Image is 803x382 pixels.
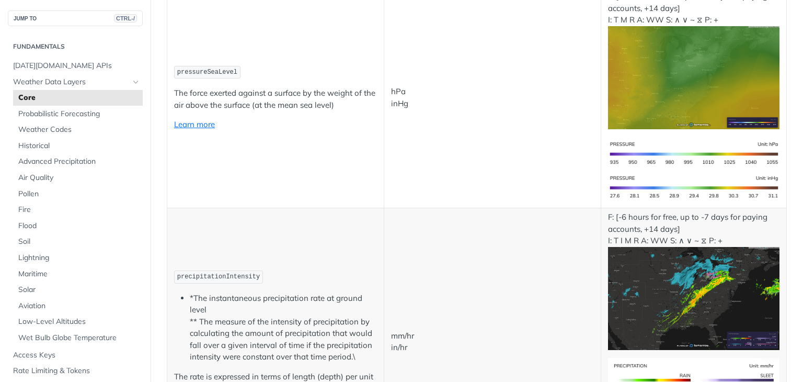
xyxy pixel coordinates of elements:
[174,119,215,129] a: Learn more
[8,363,143,379] a: Rate Limiting & Tokens
[18,237,140,247] span: Soil
[13,77,129,87] span: Weather Data Layers
[18,109,140,119] span: Probabilistic Forecasting
[18,253,140,263] span: Lightning
[391,86,594,109] p: hPa inHg
[18,173,140,183] span: Air Quality
[18,205,140,215] span: Fire
[13,218,143,234] a: Flood
[8,74,143,90] a: Weather Data LayersHide subpages for Weather Data Layers
[13,90,143,106] a: Core
[13,282,143,298] a: Solar
[608,211,780,350] p: F: [-6 hours for free, up to -7 days for paying accounts, +14 days] I: T I M R A: WW S: ∧ ∨ ~ ⧖ P: +
[13,138,143,154] a: Historical
[608,182,780,192] span: Expand image
[177,273,260,280] span: precipitationIntensity
[13,170,143,186] a: Air Quality
[13,266,143,282] a: Maritime
[13,250,143,266] a: Lightning
[13,330,143,346] a: Wet Bulb Globe Temperature
[114,14,137,23] span: CTRL-/
[608,137,780,171] img: pressure-si
[18,189,140,199] span: Pollen
[18,221,140,231] span: Flood
[8,42,143,51] h2: Fundamentals
[18,269,140,279] span: Maritime
[18,93,140,103] span: Core
[13,202,143,218] a: Fire
[18,156,140,167] span: Advanced Precipitation
[13,122,143,138] a: Weather Codes
[608,247,780,350] img: precip-si
[18,125,140,135] span: Weather Codes
[13,106,143,122] a: Probabilistic Forecasting
[177,69,237,76] span: pressureSeaLevel
[608,72,780,82] span: Expand image
[174,87,377,111] p: The force exerted against a surface by the weight of the air above the surface (at the mean sea l...
[8,347,143,363] a: Access Keys
[8,58,143,74] a: [DATE][DOMAIN_NAME] APIs
[190,293,377,363] li: *The instantaneous precipitation rate at ground level ** The measure of the intensity of precipit...
[13,314,143,330] a: Low-Level Altitudes
[13,366,140,376] span: Rate Limiting & Tokens
[132,78,140,86] button: Hide subpages for Weather Data Layers
[608,26,780,129] img: pressure
[13,234,143,250] a: Soil
[13,298,143,314] a: Aviation
[13,350,140,361] span: Access Keys
[608,293,780,302] span: Expand image
[608,148,780,158] span: Expand image
[18,285,140,295] span: Solar
[18,141,140,151] span: Historical
[13,61,140,71] span: [DATE][DOMAIN_NAME] APIs
[18,301,140,311] span: Aviation
[13,186,143,202] a: Pollen
[8,10,143,26] button: JUMP TOCTRL-/
[608,171,780,205] img: pressure-us
[18,333,140,343] span: Wet Bulb Globe Temperature
[18,317,140,327] span: Low-Level Altitudes
[391,330,594,354] p: mm/hr in/hr
[13,154,143,170] a: Advanced Precipitation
